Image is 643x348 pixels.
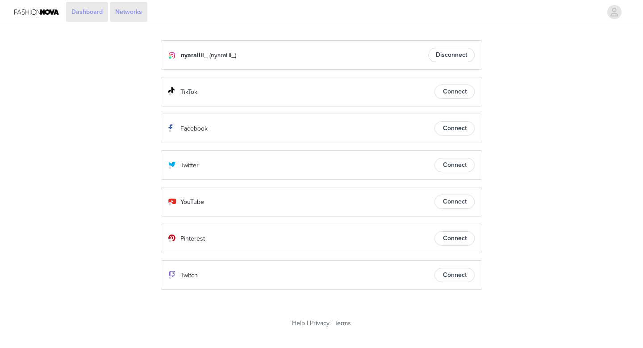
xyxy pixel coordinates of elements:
div: avatar [610,5,618,19]
button: Connect [434,158,475,172]
span: (nyaraiiii_) [209,51,236,60]
span: | [331,319,333,327]
a: Privacy [310,319,330,327]
img: Instagram Icon [168,52,175,59]
button: Connect [434,195,475,209]
p: Pinterest [180,234,205,243]
a: Networks [110,2,147,22]
button: Connect [434,121,475,136]
p: Facebook [180,124,208,133]
p: TikTok [180,87,197,97]
span: nyaraiiii_ [181,51,208,60]
a: Terms [334,319,351,327]
p: Twitter [180,161,199,170]
span: | [307,319,308,327]
p: YouTube [180,197,204,207]
button: Connect [434,231,475,246]
a: Help [292,319,305,327]
p: Twitch [180,271,198,280]
img: Fashion Nova Logo [14,2,59,22]
button: Connect [434,268,475,282]
a: Dashboard [66,2,108,22]
button: Disconnect [428,48,475,62]
button: Connect [434,85,475,99]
